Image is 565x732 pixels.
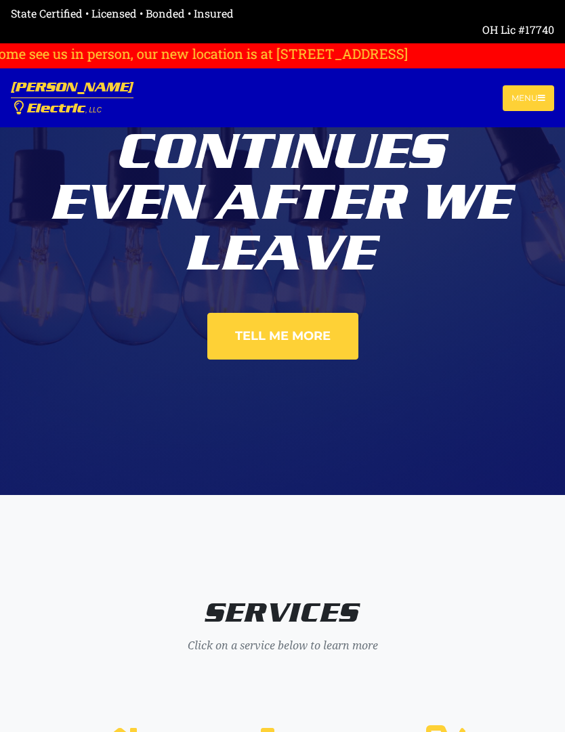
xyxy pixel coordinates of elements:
[85,106,102,114] span: , LLC
[11,5,554,22] div: State Certified • Licensed • Bonded • Insured
[207,313,358,360] a: Tell Me More
[49,65,516,279] div: Service That Continues Even After We Leave
[11,22,554,38] div: OH Lic #17740
[49,639,516,652] h3: Click on a service below to learn more
[11,74,133,122] a: [PERSON_NAME] Electric, LLC
[49,597,516,629] h2: Services
[503,85,554,111] button: Toggle navigation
